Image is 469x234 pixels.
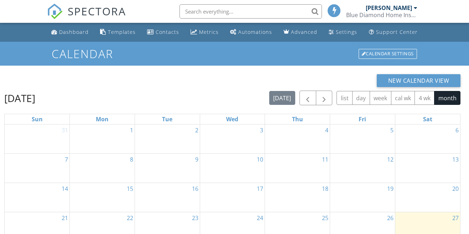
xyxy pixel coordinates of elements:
[200,183,265,212] td: Go to September 17, 2025
[330,124,395,154] td: Go to September 5, 2025
[59,29,89,35] div: Dashboard
[395,153,460,183] td: Go to September 13, 2025
[129,124,135,136] a: Go to September 1, 2025
[47,10,126,25] a: SPECTORA
[291,29,317,35] div: Advanced
[156,29,179,35] div: Contacts
[376,29,418,35] div: Support Center
[199,29,219,35] div: Metrics
[321,183,330,194] a: Go to September 18, 2025
[352,91,370,105] button: day
[265,183,330,212] td: Go to September 18, 2025
[135,183,200,212] td: Go to September 16, 2025
[70,183,135,212] td: Go to September 15, 2025
[265,153,330,183] td: Go to September 11, 2025
[299,91,316,105] button: Previous month
[391,91,415,105] button: cal wk
[161,114,174,124] a: Tuesday
[135,124,200,154] td: Go to September 2, 2025
[269,91,295,105] button: [DATE]
[191,212,200,224] a: Go to September 23, 2025
[60,124,69,136] a: Go to August 31, 2025
[227,26,275,39] a: Automations (Basic)
[108,29,136,35] div: Templates
[321,154,330,165] a: Go to September 11, 2025
[451,154,460,165] a: Go to September 13, 2025
[291,114,304,124] a: Thursday
[395,183,460,212] td: Go to September 20, 2025
[359,49,417,59] div: Calendar Settings
[68,4,126,19] span: SPECTORA
[330,183,395,212] td: Go to September 19, 2025
[346,11,417,19] div: Blue Diamond Home Inspection Inc.
[48,26,92,39] a: Dashboard
[366,26,421,39] a: Support Center
[370,91,391,105] button: week
[125,212,135,224] a: Go to September 22, 2025
[63,154,69,165] a: Go to September 7, 2025
[357,114,368,124] a: Friday
[238,29,272,35] div: Automations
[144,26,182,39] a: Contacts
[94,114,110,124] a: Monday
[47,4,63,19] img: The Best Home Inspection Software - Spectora
[415,91,434,105] button: 4 wk
[179,4,322,19] input: Search everything...
[194,154,200,165] a: Go to September 9, 2025
[191,183,200,194] a: Go to September 16, 2025
[60,183,69,194] a: Go to September 14, 2025
[5,183,70,212] td: Go to September 14, 2025
[188,26,222,39] a: Metrics
[265,124,330,154] td: Go to September 4, 2025
[316,91,333,105] button: Next month
[70,153,135,183] td: Go to September 8, 2025
[125,183,135,194] a: Go to September 15, 2025
[129,154,135,165] a: Go to September 8, 2025
[5,153,70,183] td: Go to September 7, 2025
[454,124,460,136] a: Go to September 6, 2025
[337,91,353,105] button: list
[5,124,70,154] td: Go to August 31, 2025
[200,124,265,154] td: Go to September 3, 2025
[70,124,135,154] td: Go to September 1, 2025
[321,212,330,224] a: Go to September 25, 2025
[135,153,200,183] td: Go to September 9, 2025
[4,91,35,105] h2: [DATE]
[386,212,395,224] a: Go to September 26, 2025
[386,183,395,194] a: Go to September 19, 2025
[451,183,460,194] a: Go to September 20, 2025
[255,154,265,165] a: Go to September 10, 2025
[326,26,360,39] a: Settings
[255,183,265,194] a: Go to September 17, 2025
[389,124,395,136] a: Go to September 5, 2025
[434,91,460,105] button: month
[225,114,240,124] a: Wednesday
[52,47,418,60] h1: Calendar
[366,4,412,11] div: [PERSON_NAME]
[386,154,395,165] a: Go to September 12, 2025
[451,212,460,224] a: Go to September 27, 2025
[336,29,357,35] div: Settings
[60,212,69,224] a: Go to September 21, 2025
[324,124,330,136] a: Go to September 4, 2025
[281,26,320,39] a: Advanced
[422,114,434,124] a: Saturday
[377,74,461,87] button: New Calendar View
[30,114,44,124] a: Sunday
[330,153,395,183] td: Go to September 12, 2025
[194,124,200,136] a: Go to September 2, 2025
[97,26,139,39] a: Templates
[358,48,418,60] a: Calendar Settings
[259,124,265,136] a: Go to September 3, 2025
[255,212,265,224] a: Go to September 24, 2025
[200,153,265,183] td: Go to September 10, 2025
[395,124,460,154] td: Go to September 6, 2025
